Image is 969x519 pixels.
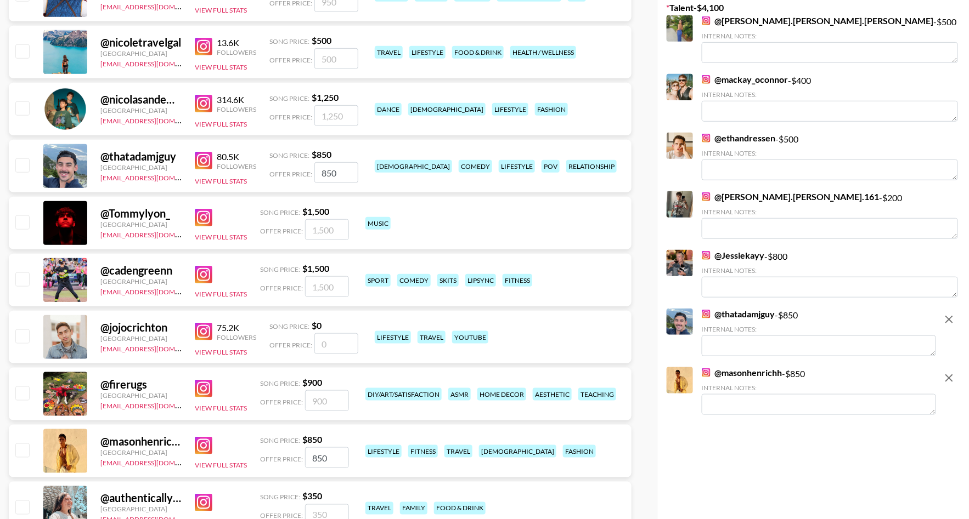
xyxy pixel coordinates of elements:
div: travel [444,445,472,458]
div: health / wellness [510,46,576,59]
div: skits [437,274,459,287]
div: [DEMOGRAPHIC_DATA] [408,103,486,116]
div: diy/art/satisfaction [365,388,442,401]
img: Instagram [702,310,711,318]
div: Internal Notes: [702,149,958,157]
div: 80.5K [217,151,256,162]
div: fitness [503,274,532,287]
span: Song Price: [269,151,309,159]
input: 1,500 [305,219,349,240]
div: Internal Notes: [702,266,958,275]
div: [GEOGRAPHIC_DATA] [100,49,182,58]
div: 314.6K [217,94,256,105]
div: @ authenticallykara [100,492,182,505]
a: [EMAIL_ADDRESS][DOMAIN_NAME] [100,457,211,467]
img: Instagram [702,192,711,201]
button: remove [938,367,960,389]
strong: $ 1,500 [302,263,329,273]
div: Internal Notes: [702,325,936,333]
div: @ Tommylyon_ [100,207,182,220]
div: comedy [397,274,431,287]
span: Offer Price: [269,170,312,178]
div: @ cadengreenn [100,264,182,277]
a: [EMAIL_ADDRESS][DOMAIN_NAME] [100,115,211,125]
div: [DEMOGRAPHIC_DATA] [375,160,452,173]
div: sport [365,274,391,287]
button: View Full Stats [195,63,247,71]
div: asmr [448,388,471,401]
div: teaching [578,388,616,401]
label: Talent - $ 4,100 [667,2,960,13]
span: Song Price: [269,322,309,330]
div: @ firerugs [100,378,182,391]
div: Internal Notes: [702,384,936,392]
a: @[PERSON_NAME].[PERSON_NAME].[PERSON_NAME] [702,15,934,26]
input: 500 [314,48,358,69]
div: @ nicolasandemiliano [100,93,182,106]
div: @ jojocrichton [100,321,182,334]
span: Song Price: [260,493,300,501]
img: Instagram [702,134,711,142]
strong: $ 850 [312,149,331,159]
div: lifestyle [499,160,535,173]
div: [GEOGRAPHIC_DATA] [100,448,182,457]
div: Internal Notes: [702,32,958,40]
div: [GEOGRAPHIC_DATA] [100,106,182,115]
div: @ nicoletravelgal [100,36,182,49]
img: Instagram [702,75,711,84]
span: Offer Price: [260,398,303,406]
div: food & drink [452,46,504,59]
span: Offer Price: [269,341,312,349]
button: View Full Stats [195,461,247,469]
img: Instagram [195,494,212,511]
button: View Full Stats [195,6,247,14]
div: [GEOGRAPHIC_DATA] [100,277,182,286]
img: Instagram [195,38,212,55]
img: Instagram [195,380,212,397]
div: lifestyle [409,46,446,59]
div: Followers [217,162,256,170]
img: Instagram [195,95,212,112]
div: family [400,502,427,515]
input: 1,250 [314,105,358,126]
a: @mackay_oconnor [702,74,788,85]
div: pov [542,160,560,173]
div: 13.6K [217,37,256,48]
div: Followers [217,48,256,56]
span: Song Price: [260,265,300,273]
span: Song Price: [260,379,300,387]
button: View Full Stats [195,233,247,241]
div: music [365,217,391,230]
div: Followers [217,105,256,113]
strong: $ 0 [312,320,322,330]
input: 900 [305,390,349,411]
div: home decor [477,388,526,401]
div: travel [375,46,403,59]
div: Followers [217,333,256,341]
a: [EMAIL_ADDRESS][DOMAIN_NAME] [100,286,211,296]
div: [GEOGRAPHIC_DATA] [100,163,182,172]
span: Song Price: [269,94,309,102]
div: [DEMOGRAPHIC_DATA] [479,445,556,458]
div: - $ 850 [702,367,936,415]
div: lifestyle [375,331,411,344]
div: - $ 850 [702,309,936,356]
div: lipsync [465,274,496,287]
a: [EMAIL_ADDRESS][DOMAIN_NAME] [100,1,211,11]
span: Song Price: [260,436,300,444]
div: [GEOGRAPHIC_DATA] [100,391,182,400]
img: Instagram [195,209,212,226]
a: @Jessiekayy [702,250,765,261]
div: @ thatadamjguy [100,150,182,163]
span: Offer Price: [260,227,303,235]
div: - $ 200 [702,191,958,239]
div: [GEOGRAPHIC_DATA] [100,220,182,229]
input: 0 [314,333,358,354]
button: View Full Stats [195,120,247,128]
div: aesthetic [533,388,572,401]
img: Instagram [702,368,711,377]
span: Song Price: [269,37,309,45]
span: Offer Price: [260,284,303,292]
img: Instagram [702,16,711,25]
input: 850 [314,162,358,183]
